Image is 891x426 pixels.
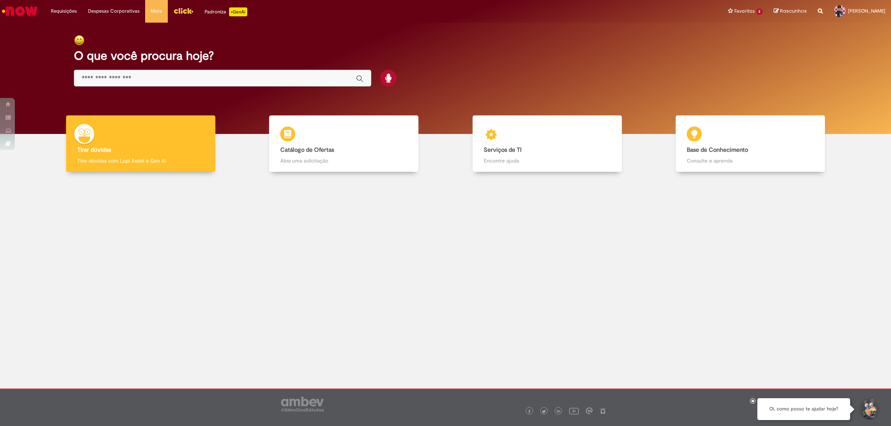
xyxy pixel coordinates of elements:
p: Consulte e aprenda [687,157,814,164]
img: happy-face.png [74,35,85,46]
p: Abra uma solicitação [280,157,407,164]
a: Rascunhos [774,8,807,15]
span: Rascunhos [780,7,807,14]
img: click_logo_yellow_360x200.png [173,5,193,16]
span: Requisições [51,7,77,15]
span: Despesas Corporativas [88,7,140,15]
div: Padroniza [205,7,247,16]
p: +GenAi [229,7,247,16]
span: 2 [756,9,763,15]
button: Iniciar Conversa de Suporte [858,398,880,420]
img: logo_footer_ambev_rotulo_gray.png [281,397,324,412]
img: logo_footer_naosei.png [600,407,606,414]
a: Tirar dúvidas Tirar dúvidas com Lupi Assist e Gen Ai [39,115,242,172]
img: logo_footer_facebook.png [528,410,531,413]
b: Tirar dúvidas [77,146,111,154]
a: Catálogo de Ofertas Abra uma solicitação [242,115,446,172]
div: Oi, como posso te ajudar hoje? [757,398,850,420]
span: [PERSON_NAME] [848,8,885,14]
span: Favoritos [734,7,755,15]
img: logo_footer_workplace.png [586,407,593,414]
a: Base de Conhecimento Consulte e aprenda [649,115,852,172]
a: Serviços de TI Encontre ajuda [446,115,649,172]
img: logo_footer_linkedin.png [557,409,561,414]
img: ServiceNow [1,4,39,19]
p: Encontre ajuda [484,157,611,164]
h2: O que você procura hoje? [74,49,817,62]
img: logo_footer_twitter.png [542,410,546,413]
b: Base de Conhecimento [687,146,748,154]
p: Tirar dúvidas com Lupi Assist e Gen Ai [77,157,204,164]
b: Serviços de TI [484,146,522,154]
img: logo_footer_youtube.png [569,406,579,416]
b: Catálogo de Ofertas [280,146,334,154]
span: More [151,7,162,15]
